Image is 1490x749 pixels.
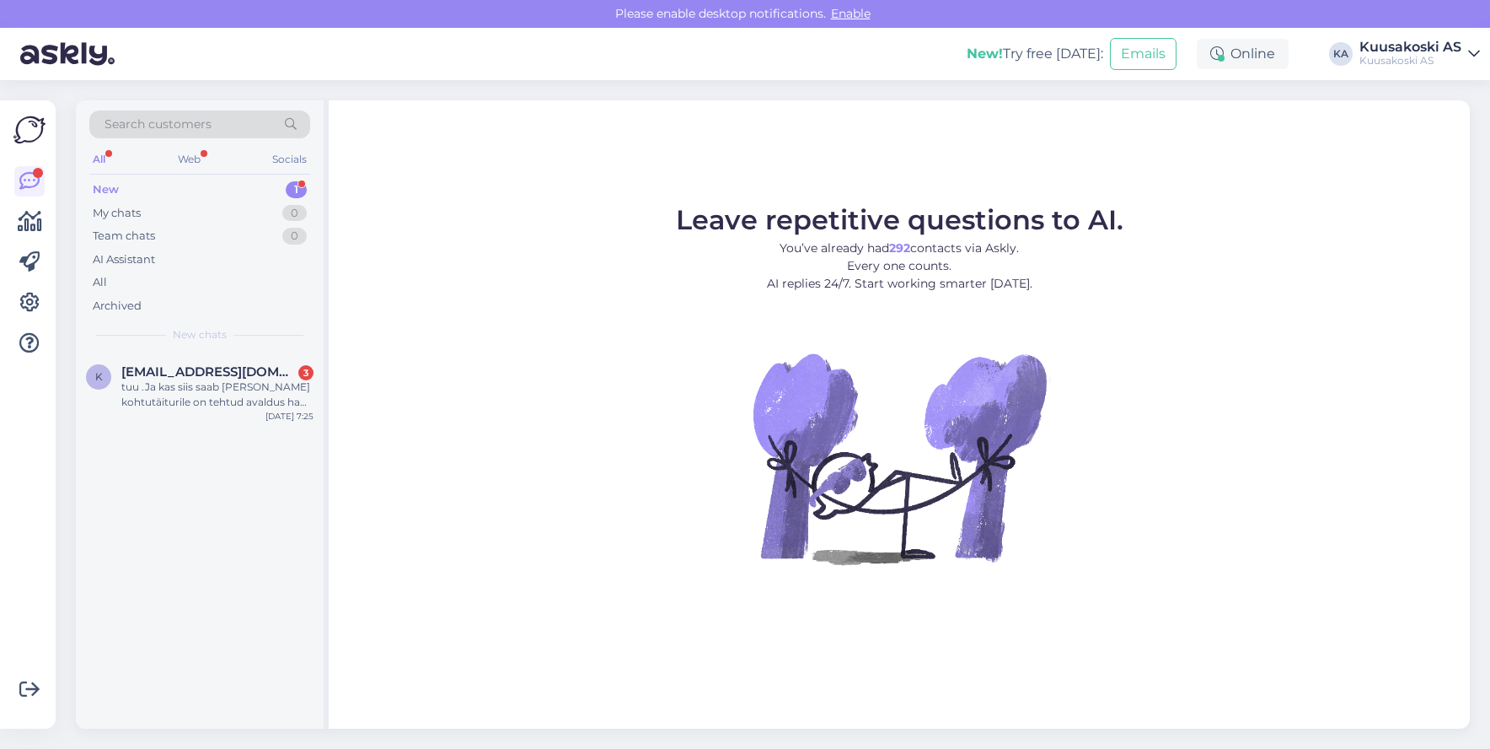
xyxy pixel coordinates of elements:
[286,181,307,198] div: 1
[13,114,46,146] img: Askly Logo
[173,327,227,342] span: New chats
[1359,40,1480,67] a: Kuusakoski ASKuusakoski AS
[1110,38,1176,70] button: Emails
[93,181,119,198] div: New
[95,370,103,383] span: k
[298,365,314,380] div: 3
[93,228,155,245] div: Team chats
[1197,39,1289,69] div: Online
[1359,54,1461,67] div: Kuusakoski AS
[676,203,1123,236] span: Leave repetitive questions to AI.
[121,364,297,380] span: kikkasave@gmail.com
[93,205,141,222] div: My chats
[93,298,142,315] div: Archived
[265,410,314,423] div: [DATE] 7:25
[93,251,155,268] div: AI Assistant
[282,228,307,245] div: 0
[269,148,310,170] div: Socials
[748,306,1051,610] img: No Chat active
[967,46,1003,62] b: New!
[121,380,314,410] div: tuu .Ja kas siis saab [PERSON_NAME] kohtutäiturile on tehtud avaldus ha teavitatud.
[967,44,1103,64] div: Try free [DATE]:
[105,116,212,133] span: Search customers
[1359,40,1461,54] div: Kuusakoski AS
[676,240,1123,293] p: You’ve already had contacts via Askly. Every one counts. AI replies 24/7. Start working smarter [...
[93,274,107,291] div: All
[282,205,307,222] div: 0
[1329,42,1353,66] div: KA
[826,6,876,21] span: Enable
[174,148,204,170] div: Web
[889,240,910,256] b: 292
[89,148,109,170] div: All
